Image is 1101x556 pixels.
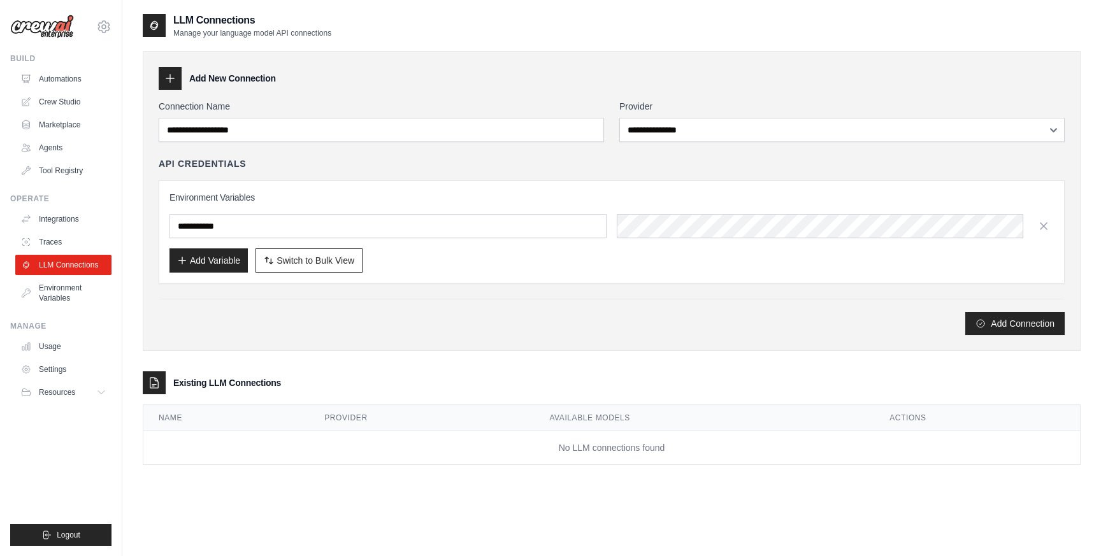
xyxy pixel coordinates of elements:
[15,92,112,112] a: Crew Studio
[15,138,112,158] a: Agents
[277,254,354,267] span: Switch to Bulk View
[15,160,112,181] a: Tool Registry
[255,248,363,273] button: Switch to Bulk View
[173,28,331,38] p: Manage your language model API connections
[15,336,112,357] a: Usage
[15,382,112,403] button: Resources
[159,157,246,170] h4: API Credentials
[10,15,74,39] img: Logo
[173,376,281,389] h3: Existing LLM Connections
[15,209,112,229] a: Integrations
[15,255,112,275] a: LLM Connections
[169,248,248,273] button: Add Variable
[874,405,1080,431] th: Actions
[10,53,112,64] div: Build
[15,115,112,135] a: Marketplace
[15,69,112,89] a: Automations
[534,405,874,431] th: Available Models
[159,100,604,113] label: Connection Name
[10,524,112,546] button: Logout
[143,431,1080,465] td: No LLM connections found
[965,312,1065,335] button: Add Connection
[143,405,309,431] th: Name
[10,194,112,204] div: Operate
[169,191,1054,204] h3: Environment Variables
[173,13,331,28] h2: LLM Connections
[39,387,75,397] span: Resources
[619,100,1065,113] label: Provider
[309,405,534,431] th: Provider
[57,530,80,540] span: Logout
[15,278,112,308] a: Environment Variables
[15,232,112,252] a: Traces
[10,321,112,331] div: Manage
[189,72,276,85] h3: Add New Connection
[15,359,112,380] a: Settings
